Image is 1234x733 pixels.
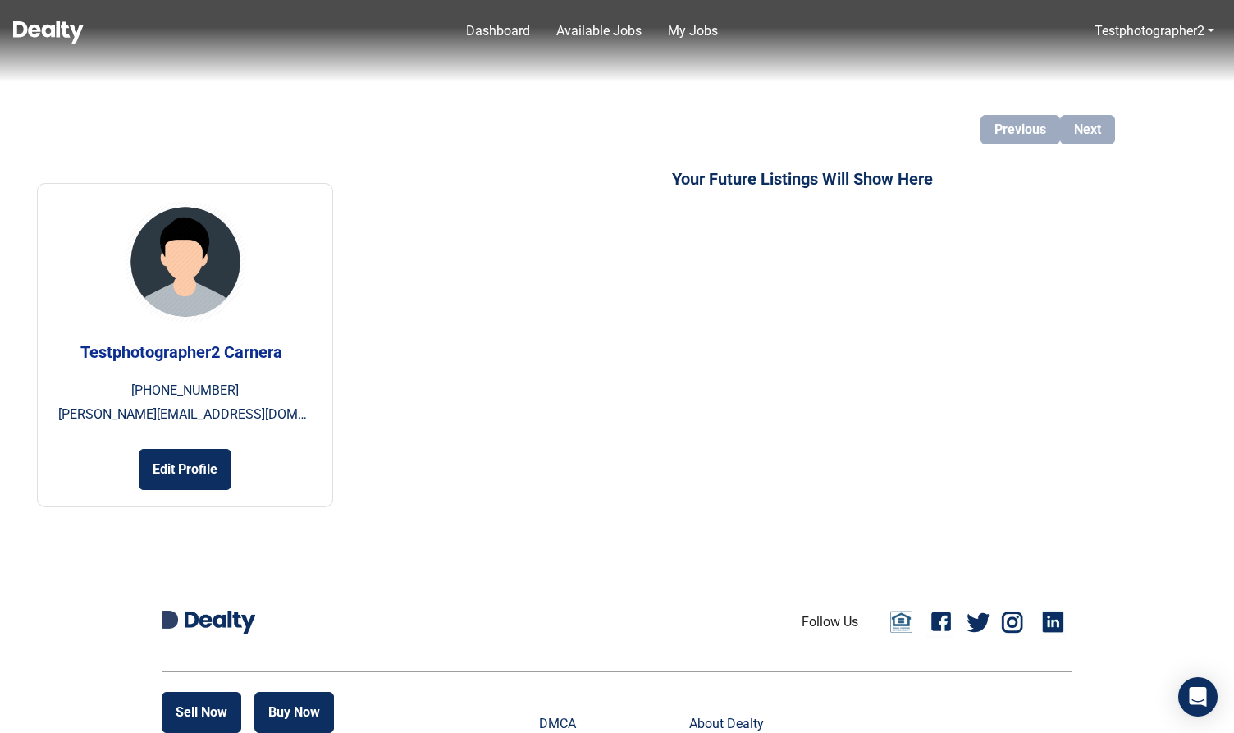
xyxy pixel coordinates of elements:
p: [PHONE_NUMBER] [58,381,312,401]
a: My Jobs [661,15,724,48]
button: Buy Now [254,692,334,733]
a: Linkedin [1040,606,1072,639]
a: Available Jobs [550,15,648,48]
button: Edit Profile [139,449,231,490]
div: Open Intercom Messenger [1178,677,1218,717]
h3: Your Future Listings Will Show Here [370,169,1234,189]
button: Sell Now [162,692,241,733]
iframe: BigID CMP Widget [8,684,57,733]
a: Dashboard [459,15,537,48]
img: User Icon [124,200,247,323]
strong: Testphotographer2 Carnera [80,342,282,362]
li: Follow Us [802,612,858,632]
img: Dealty - Buy, Sell & Rent Homes [13,21,84,44]
a: Email [884,610,917,635]
button: Next [1060,115,1115,144]
img: Dealty D [162,611,178,629]
button: Previous [980,115,1060,144]
a: Testphotographer2 [1095,23,1204,39]
img: Dealty [185,611,255,634]
a: Facebook [925,606,958,639]
a: Twitter [967,606,990,639]
a: Testphotographer2 [1088,15,1221,48]
p: [PERSON_NAME][EMAIL_ADDRESS][DOMAIN_NAME] [58,405,312,424]
a: Instagram [999,606,1031,639]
